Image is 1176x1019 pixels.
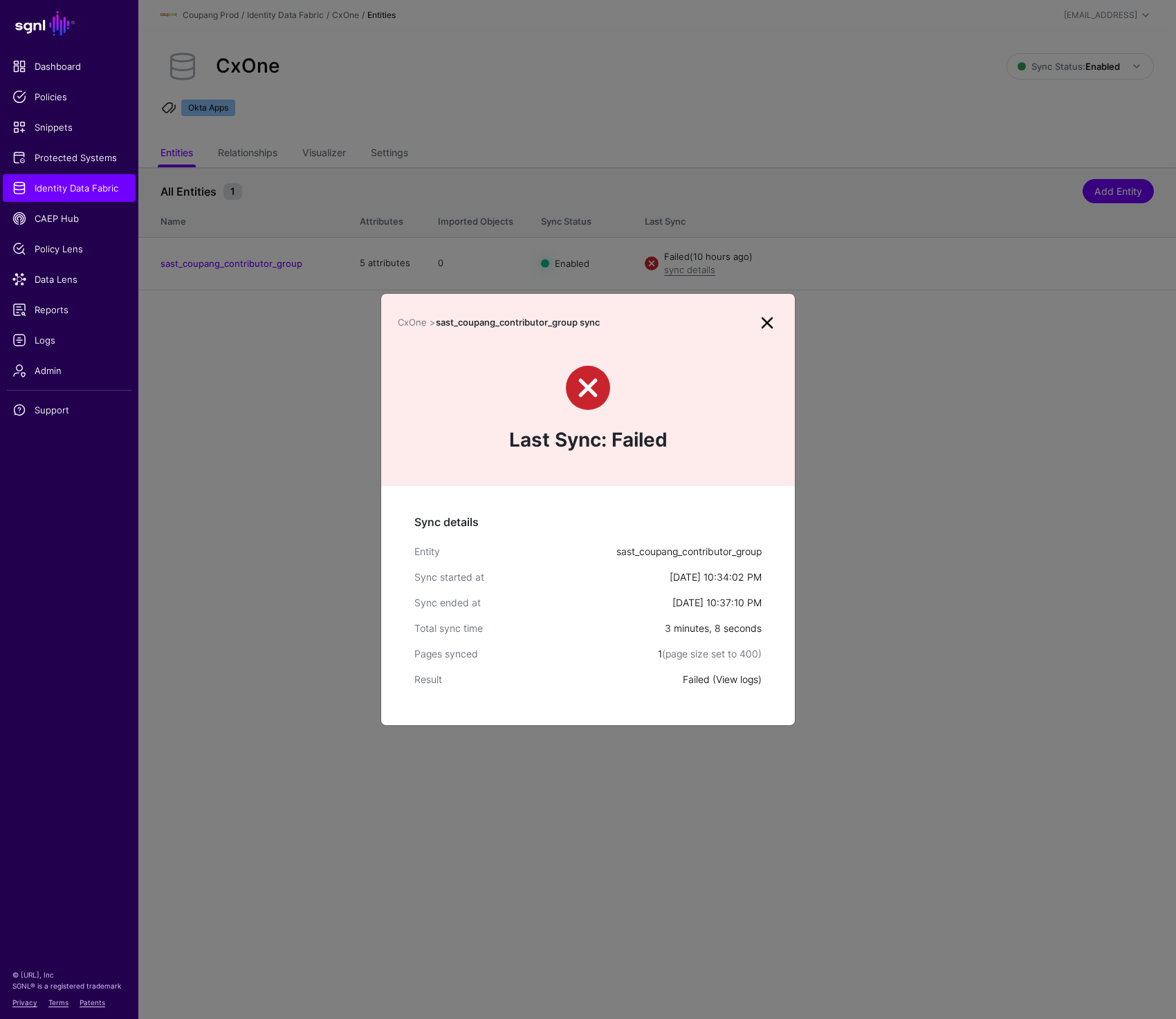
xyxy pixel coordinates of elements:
div: Result [414,672,683,686]
div: Sync started at [414,570,670,584]
h4: Last Sync: Failed [398,427,778,454]
div: sast_coupang_contributor_group [616,544,762,559]
a: View logs [716,673,758,685]
span: CxOne > [398,317,436,328]
h5: Sync details [414,514,762,530]
div: Pages synced [414,646,658,661]
div: [DATE] 10:34:02 PM [670,570,762,584]
div: [DATE] 10:37:10 PM [672,595,762,610]
div: Total sync time [414,621,665,635]
span: (page size set to 400) [662,648,762,660]
div: 1 [658,646,762,661]
div: Entity [414,544,616,559]
div: Sync ended at [414,595,672,610]
div: 3 minutes, 8 seconds [665,621,762,635]
div: Failed ( ) [683,672,762,686]
h3: sast_coupang_contributor_group sync [398,317,756,328]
